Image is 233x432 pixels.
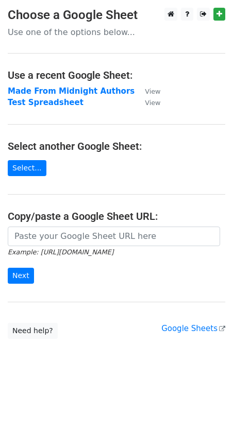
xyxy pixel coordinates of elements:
h3: Choose a Google Sheet [8,8,225,23]
input: Next [8,268,34,284]
a: View [135,98,160,107]
a: Test Spreadsheet [8,98,84,107]
h4: Copy/paste a Google Sheet URL: [8,210,225,222]
small: View [145,88,160,95]
small: Example: [URL][DOMAIN_NAME] [8,248,113,256]
h4: Select another Google Sheet: [8,140,225,152]
h4: Use a recent Google Sheet: [8,69,225,81]
a: Google Sheets [161,324,225,333]
iframe: Chat Widget [181,383,233,432]
p: Use one of the options below... [8,27,225,38]
input: Paste your Google Sheet URL here [8,227,220,246]
a: Need help? [8,323,58,339]
a: View [135,87,160,96]
a: Made From Midnight Authors [8,87,135,96]
a: Select... [8,160,46,176]
small: View [145,99,160,107]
